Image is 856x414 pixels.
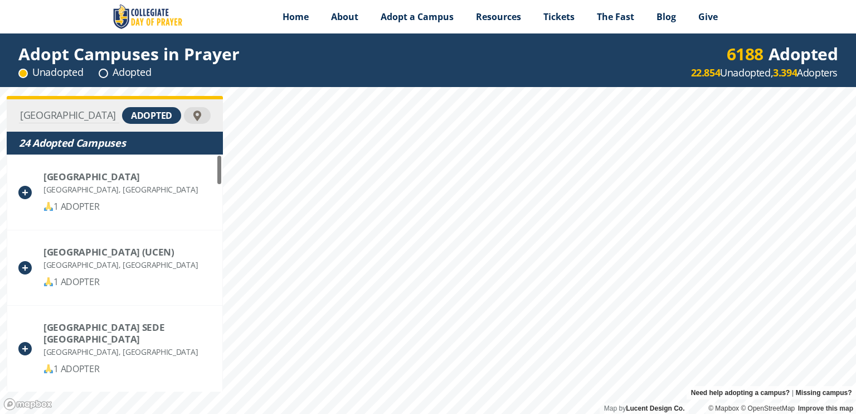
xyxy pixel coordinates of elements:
div: | [687,386,856,399]
div: adopted [122,107,181,124]
span: Blog [656,11,676,23]
img: 🙏 [44,277,53,286]
div: Adopt Campuses in Prayer [18,47,240,61]
a: Mapbox logo [3,398,52,411]
a: Missing campus? [796,386,852,399]
a: Improve this map [798,405,853,412]
div: Adopted [99,65,151,79]
img: 🙏 [44,202,53,211]
strong: 22.854 [691,66,721,79]
div: 6188 [727,47,763,61]
div: 1 ADOPTER [43,200,198,214]
span: Resources [476,11,521,23]
img: 🙏 [44,364,53,373]
a: Need help adopting a campus? [691,386,790,399]
div: [GEOGRAPHIC_DATA], [GEOGRAPHIC_DATA] [43,345,211,359]
a: The Fast [586,3,645,31]
span: Tickets [543,11,575,23]
a: Home [271,3,320,31]
div: 24 Adopted Campuses [19,136,211,150]
div: 1 ADOPTER [43,362,211,376]
a: About [320,3,369,31]
strong: 3.394 [773,66,797,79]
a: Resources [465,3,532,31]
a: Give [687,3,729,31]
span: Give [698,11,718,23]
div: Universidad Central de Chile (UCEN) [43,246,198,258]
div: Unadopted, Adopters [691,66,838,80]
span: Home [283,11,309,23]
div: Unadopted [18,65,83,79]
a: Tickets [532,3,586,31]
div: 1 ADOPTER [43,275,198,289]
span: Adopt a Campus [381,11,454,23]
div: Adopted [727,47,838,61]
div: Map by [600,403,689,414]
div: [GEOGRAPHIC_DATA], [GEOGRAPHIC_DATA] [43,182,198,196]
a: OpenStreetMap [741,405,795,412]
div: UNIVERSIDAD CENTRAL DE CHILE SEDE LA SERENA [43,321,211,345]
input: Find Your Campus [19,108,119,123]
a: Lucent Design Co. [626,405,684,412]
div: Universidad Central del Ecuador [43,171,198,182]
a: Adopt a Campus [369,3,465,31]
a: Mapbox [708,405,739,412]
span: About [331,11,358,23]
div: [GEOGRAPHIC_DATA], [GEOGRAPHIC_DATA] [43,258,198,272]
span: The Fast [597,11,634,23]
a: Blog [645,3,687,31]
